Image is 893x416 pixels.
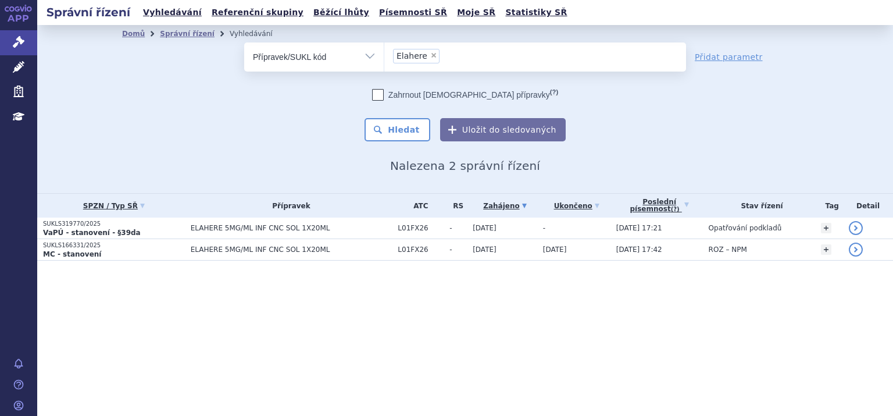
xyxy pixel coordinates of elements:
[449,246,467,254] span: -
[502,5,570,20] a: Statistiky SŘ
[376,5,451,20] a: Písemnosti SŘ
[230,25,288,42] li: Vyhledávání
[191,246,392,254] span: ELAHERE 5MG/ML INF CNC SOL 1X20ML
[185,194,392,218] th: Přípravek
[543,198,610,214] a: Ukončeno
[849,243,863,257] a: detail
[543,246,567,254] span: [DATE]
[703,194,816,218] th: Stav řízení
[372,89,558,101] label: Zahrnout [DEMOGRAPHIC_DATA] přípravky
[473,246,496,254] span: [DATE]
[398,224,444,232] span: L01FX26
[849,221,863,235] a: detail
[443,48,449,63] input: Elahere
[616,224,662,232] span: [DATE] 17:21
[140,5,205,20] a: Vyhledávání
[449,224,467,232] span: -
[453,5,499,20] a: Moje SŘ
[43,220,185,228] p: SUKLS319770/2025
[208,5,307,20] a: Referenční skupiny
[444,194,467,218] th: RS
[815,194,843,218] th: Tag
[392,194,444,218] th: ATC
[365,118,430,141] button: Hledat
[616,246,662,254] span: [DATE] 17:42
[671,206,680,213] abbr: (?)
[43,229,141,237] strong: VaPÚ - stanovení - §39da
[709,224,782,232] span: Opatřování podkladů
[543,224,545,232] span: -
[37,4,140,20] h2: Správní řízení
[821,223,831,233] a: +
[709,246,747,254] span: ROZ – NPM
[310,5,373,20] a: Běžící lhůty
[160,30,215,38] a: Správní řízení
[473,198,537,214] a: Zahájeno
[122,30,145,38] a: Domů
[398,246,444,254] span: L01FX26
[43,250,101,258] strong: MC - stanovení
[390,159,540,173] span: Nalezena 2 správní řízení
[550,88,558,96] abbr: (?)
[473,224,496,232] span: [DATE]
[695,51,763,63] a: Přidat parametr
[397,52,427,60] span: Elahere
[616,194,703,218] a: Poslednípísemnost(?)
[191,224,392,232] span: ELAHERE 5MG/ML INF CNC SOL 1X20ML
[430,52,437,59] span: ×
[821,244,831,255] a: +
[43,241,185,250] p: SUKLS166331/2025
[43,198,185,214] a: SPZN / Typ SŘ
[440,118,566,141] button: Uložit do sledovaných
[843,194,893,218] th: Detail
